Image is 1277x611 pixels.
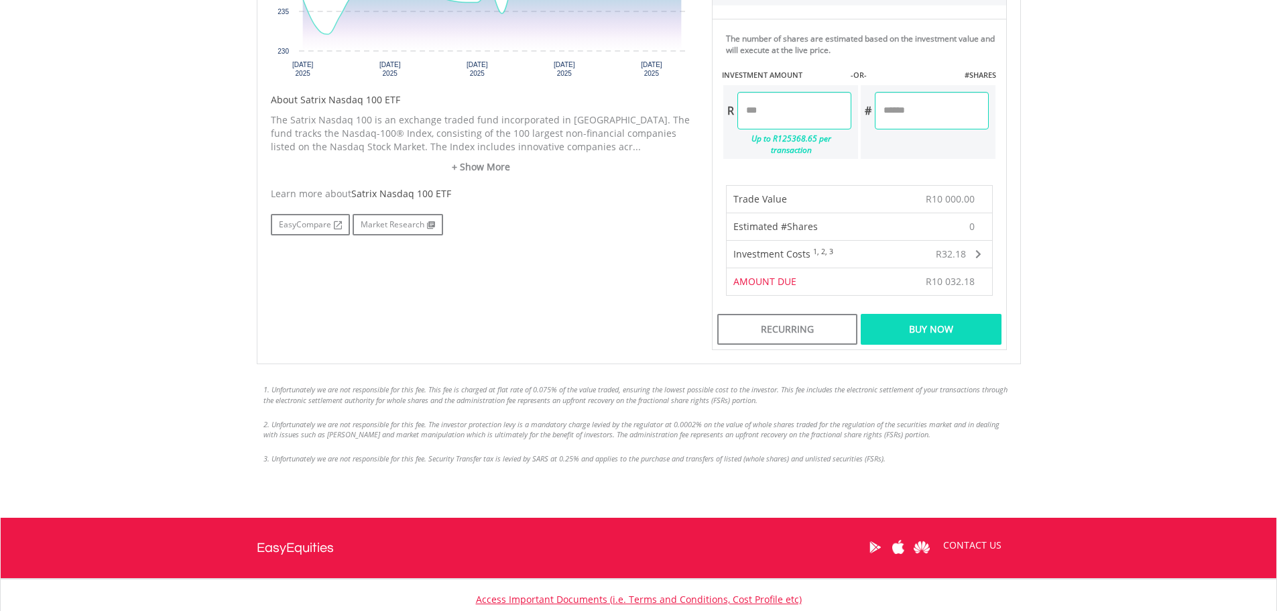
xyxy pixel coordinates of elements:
text: [DATE] 2025 [379,61,400,77]
span: R32.18 [936,247,966,260]
label: INVESTMENT AMOUNT [722,70,802,80]
div: Recurring [717,314,857,345]
text: [DATE] 2025 [467,61,488,77]
a: Google Play [863,526,887,568]
div: Up to R125368.65 per transaction [723,129,851,159]
span: Investment Costs [733,247,810,260]
div: Buy Now [861,314,1001,345]
li: 1. Unfortunately we are not responsible for this fee. This fee is charged at flat rate of 0.075% ... [263,384,1014,405]
h5: About Satrix Nasdaq 100 ETF [271,93,692,107]
span: R10 000.00 [926,192,975,205]
label: -OR- [851,70,867,80]
li: 3. Unfortunately we are not responsible for this fee. Security Transfer tax is levied by SARS at ... [263,453,1014,464]
text: 235 [278,8,289,15]
text: [DATE] 2025 [641,61,662,77]
span: AMOUNT DUE [733,275,796,288]
a: Market Research [353,214,443,235]
a: EasyEquities [257,518,334,578]
sup: 1, 2, 3 [813,247,833,256]
span: Satrix Nasdaq 100 ETF [351,187,451,200]
text: [DATE] 2025 [554,61,575,77]
text: 230 [278,48,289,55]
a: CONTACT US [934,526,1011,564]
span: Trade Value [733,192,787,205]
a: Access Important Documents (i.e. Terms and Conditions, Cost Profile etc) [476,593,802,606]
li: 2. Unfortunately we are not responsible for this fee. The investor protection levy is a mandatory... [263,419,1014,440]
a: EasyCompare [271,214,350,235]
span: Estimated #Shares [733,220,818,233]
a: Apple [887,526,910,568]
div: # [861,92,875,129]
div: The number of shares are estimated based on the investment value and will execute at the live price. [726,33,1001,56]
span: R10 032.18 [926,275,975,288]
p: The Satrix Nasdaq 100 is an exchange traded fund incorporated in [GEOGRAPHIC_DATA]. The fund trac... [271,113,692,154]
label: #SHARES [965,70,996,80]
text: [DATE] 2025 [292,61,313,77]
div: Learn more about [271,187,692,201]
a: Huawei [910,526,934,568]
span: 0 [969,220,975,233]
a: + Show More [271,160,692,174]
div: R [723,92,737,129]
